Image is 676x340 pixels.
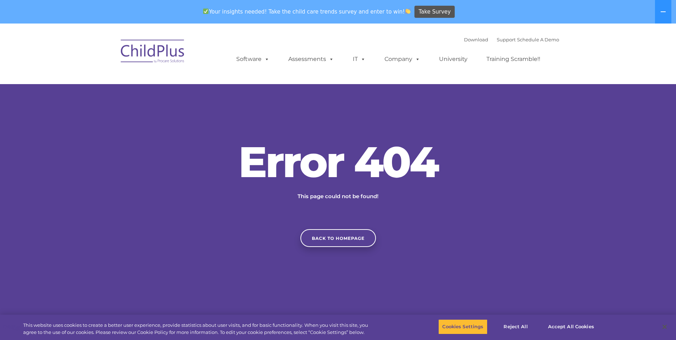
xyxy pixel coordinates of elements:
a: Assessments [281,52,341,66]
a: Company [377,52,427,66]
a: Take Survey [414,6,455,18]
img: ✅ [203,9,208,14]
a: Schedule A Demo [517,37,559,42]
button: Accept All Cookies [544,319,598,334]
img: ChildPlus by Procare Solutions [117,35,189,70]
h2: Error 404 [231,140,445,183]
a: Download [464,37,488,42]
a: Support [497,37,516,42]
img: 👏 [405,9,411,14]
a: University [432,52,475,66]
span: Take Survey [419,6,451,18]
span: Your insights needed! Take the child care trends survey and enter to win! [200,5,414,19]
button: Reject All [494,319,538,334]
div: This website uses cookies to create a better user experience, provide statistics about user visit... [23,322,372,336]
a: IT [346,52,373,66]
a: Training Scramble!! [479,52,547,66]
button: Cookies Settings [438,319,487,334]
p: This page could not be found! [263,192,413,201]
font: | [464,37,559,42]
a: Software [229,52,277,66]
button: Close [657,319,672,335]
a: Back to homepage [300,229,376,247]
